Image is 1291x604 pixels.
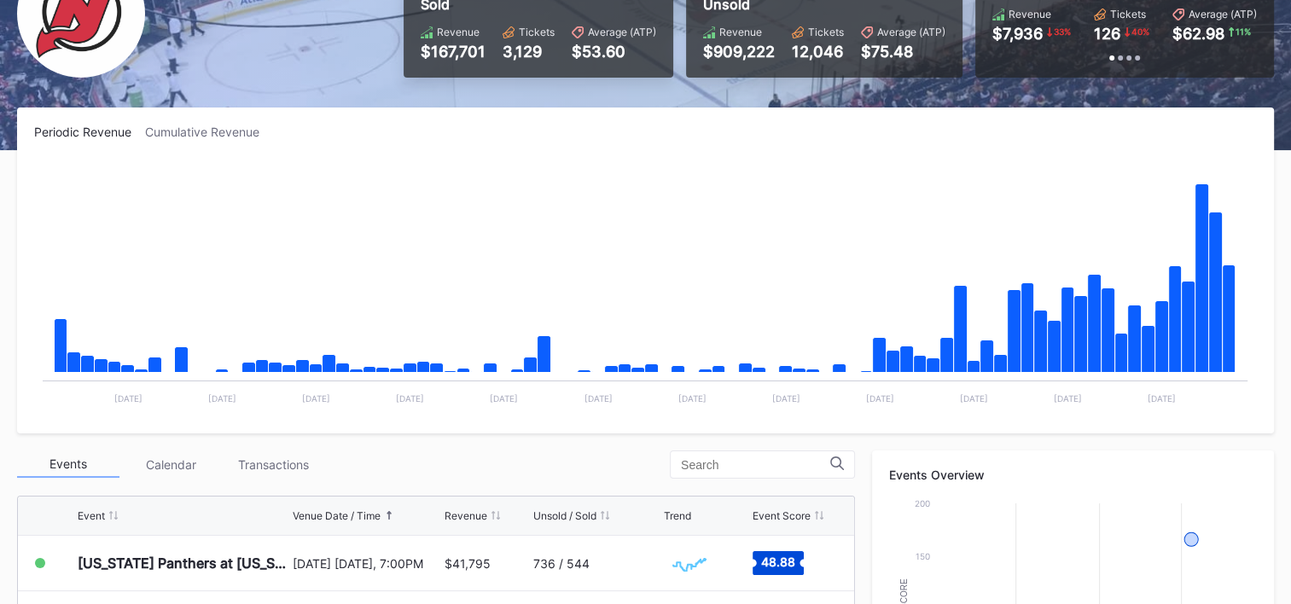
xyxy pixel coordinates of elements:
[222,451,324,478] div: Transactions
[1009,8,1051,20] div: Revenue
[588,26,656,38] div: Average (ATP)
[445,509,487,522] div: Revenue
[678,393,707,404] text: [DATE]
[877,26,945,38] div: Average (ATP)
[753,509,811,522] div: Event Score
[519,26,555,38] div: Tickets
[664,542,715,584] svg: Chart title
[719,26,762,38] div: Revenue
[1148,393,1176,404] text: [DATE]
[681,458,830,472] input: Search
[293,509,381,522] div: Venue Date / Time
[503,43,555,61] div: 3,129
[421,43,486,61] div: $167,701
[761,555,795,569] text: 48.88
[17,451,119,478] div: Events
[34,125,145,139] div: Periodic Revenue
[703,43,775,61] div: $909,222
[490,393,518,404] text: [DATE]
[78,509,105,522] div: Event
[533,509,596,522] div: Unsold / Sold
[445,556,491,571] div: $41,795
[1054,393,1082,404] text: [DATE]
[437,26,480,38] div: Revenue
[396,393,424,404] text: [DATE]
[915,498,930,508] text: 200
[1052,25,1073,38] div: 33 %
[302,393,330,404] text: [DATE]
[1234,25,1253,38] div: 11 %
[1189,8,1257,20] div: Average (ATP)
[866,393,894,404] text: [DATE]
[119,451,222,478] div: Calendar
[1094,25,1120,43] div: 126
[889,468,1257,482] div: Events Overview
[293,556,440,571] div: [DATE] [DATE], 7:00PM
[584,393,612,404] text: [DATE]
[208,393,236,404] text: [DATE]
[145,125,273,139] div: Cumulative Revenue
[78,555,288,572] div: [US_STATE] Panthers at [US_STATE] Devils
[34,160,1256,416] svg: Chart title
[808,26,844,38] div: Tickets
[960,393,988,404] text: [DATE]
[792,43,844,61] div: 12,046
[1130,25,1151,38] div: 40 %
[114,393,142,404] text: [DATE]
[664,509,691,522] div: Trend
[1172,25,1224,43] div: $62.98
[533,556,590,571] div: 736 / 544
[861,43,945,61] div: $75.48
[1110,8,1146,20] div: Tickets
[992,25,1043,43] div: $7,936
[572,43,656,61] div: $53.60
[916,551,930,561] text: 150
[772,393,800,404] text: [DATE]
